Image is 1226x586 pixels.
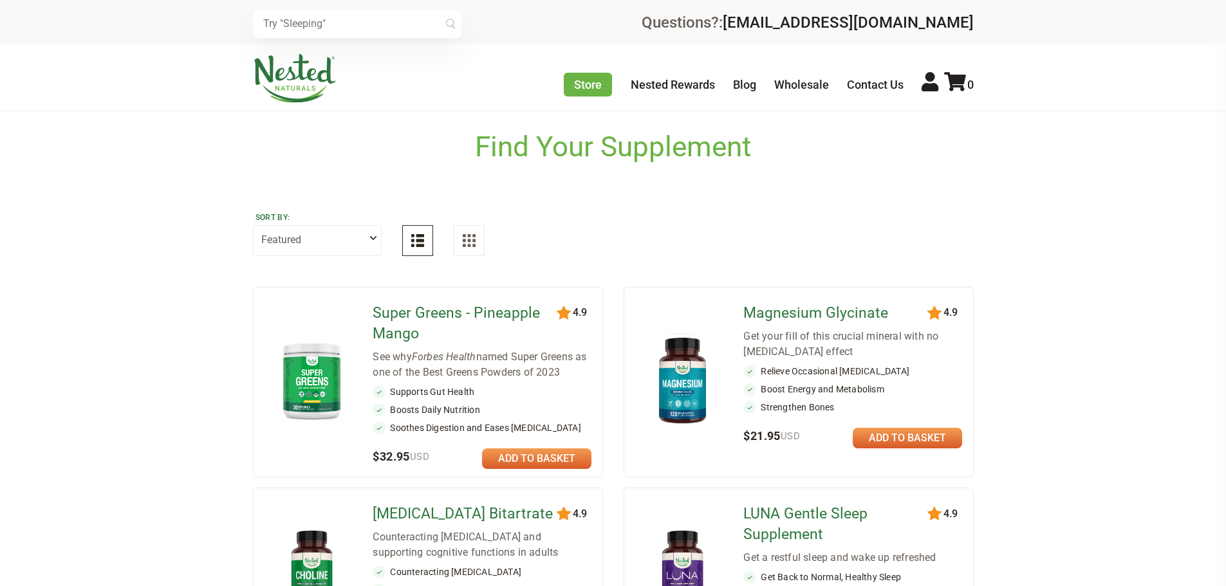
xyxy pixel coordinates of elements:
li: Counteracting [MEDICAL_DATA] [373,565,591,578]
a: [EMAIL_ADDRESS][DOMAIN_NAME] [723,14,974,32]
img: Grid [463,234,476,247]
li: Soothes Digestion and Eases [MEDICAL_DATA] [373,421,591,434]
a: [MEDICAL_DATA] Bitartrate [373,504,559,524]
span: USD [781,430,800,442]
em: Forbes Health [412,351,476,363]
span: 0 [967,78,974,91]
input: Try "Sleeping" [253,10,461,38]
span: $21.95 [743,429,800,443]
div: Get your fill of this crucial mineral with no [MEDICAL_DATA] effect [743,329,962,360]
a: Super Greens - Pineapple Mango [373,303,559,344]
h1: Find Your Supplement [475,131,751,163]
a: Store [564,73,612,96]
span: USD [410,451,429,462]
li: Relieve Occasional [MEDICAL_DATA] [743,365,962,378]
a: Wholesale [774,78,829,91]
a: LUNA Gentle Sleep Supplement [743,504,929,545]
a: Blog [733,78,756,91]
div: Counteracting [MEDICAL_DATA] and supporting cognitive functions in adults [373,529,591,560]
a: Nested Rewards [631,78,715,91]
img: List [411,234,424,247]
div: Questions?: [642,15,974,30]
li: Strengthen Bones [743,401,962,414]
span: $32.95 [373,450,429,463]
a: Contact Us [847,78,904,91]
li: Get Back to Normal, Healthy Sleep [743,571,962,583]
li: Boosts Daily Nutrition [373,403,591,416]
a: Magnesium Glycinate [743,303,929,324]
img: Magnesium Glycinate [645,331,720,430]
li: Supports Gut Health [373,385,591,398]
img: Nested Naturals [253,54,337,103]
div: See why named Super Greens as one of the Best Greens Powders of 2023 [373,349,591,380]
div: Get a restful sleep and wake up refreshed [743,550,962,565]
li: Boost Energy and Metabolism [743,383,962,396]
a: 0 [944,78,974,91]
label: Sort by: [255,212,379,223]
img: Super Greens - Pineapple Mango [274,337,349,424]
